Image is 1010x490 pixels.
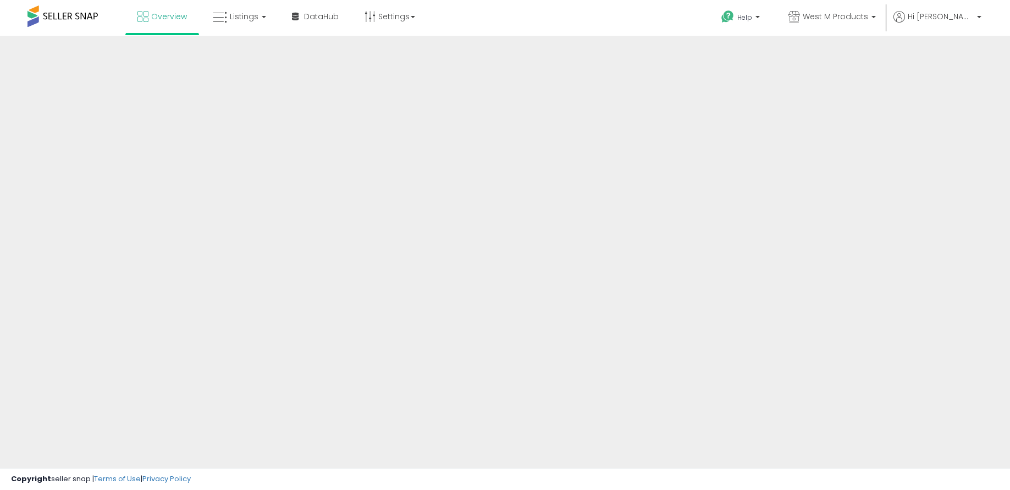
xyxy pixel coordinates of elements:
[713,2,771,36] a: Help
[94,474,141,484] a: Terms of Use
[721,10,735,24] i: Get Help
[11,474,51,484] strong: Copyright
[737,13,752,22] span: Help
[803,11,868,22] span: West M Products
[230,11,258,22] span: Listings
[893,11,981,36] a: Hi [PERSON_NAME]
[11,474,191,485] div: seller snap | |
[304,11,339,22] span: DataHub
[151,11,187,22] span: Overview
[142,474,191,484] a: Privacy Policy
[908,11,974,22] span: Hi [PERSON_NAME]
